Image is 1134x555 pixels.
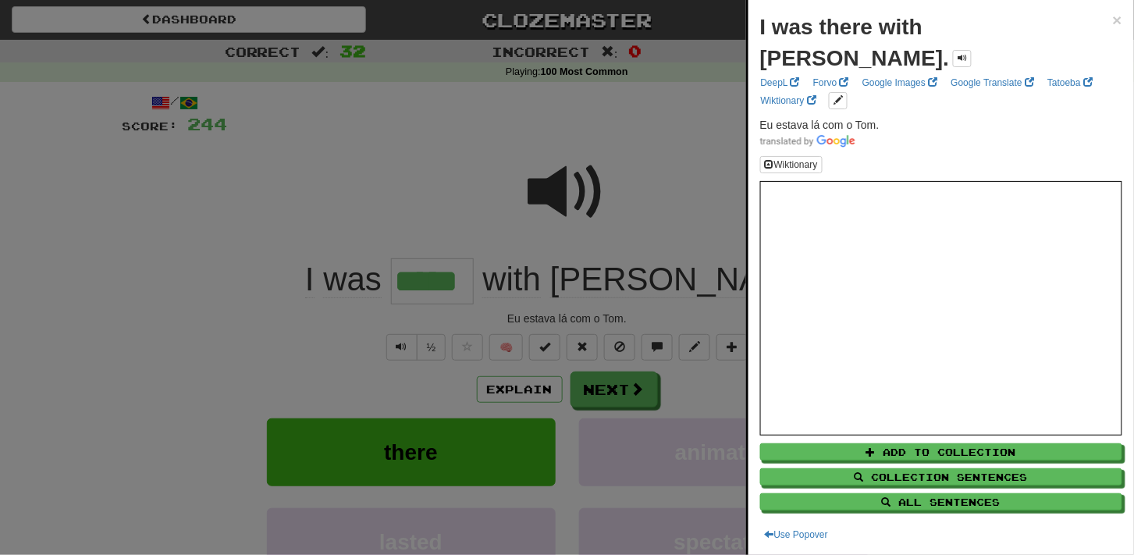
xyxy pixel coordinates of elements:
button: Use Popover [760,526,833,543]
a: DeepL [756,74,805,91]
a: Google Translate [947,74,1040,91]
strong: I was there with [PERSON_NAME]. [760,15,950,70]
button: Collection Sentences [760,468,1122,486]
img: Color short [760,135,855,148]
span: × [1113,11,1122,29]
button: Close [1113,12,1122,28]
span: Eu estava lá com o Tom. [760,119,880,131]
button: Wiktionary [760,156,823,173]
a: Wiktionary [756,92,821,109]
button: edit links [829,92,848,109]
a: Tatoeba [1043,74,1097,91]
button: All Sentences [760,493,1122,511]
a: Google Images [858,74,943,91]
a: Forvo [809,74,854,91]
button: Add to Collection [760,443,1122,461]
